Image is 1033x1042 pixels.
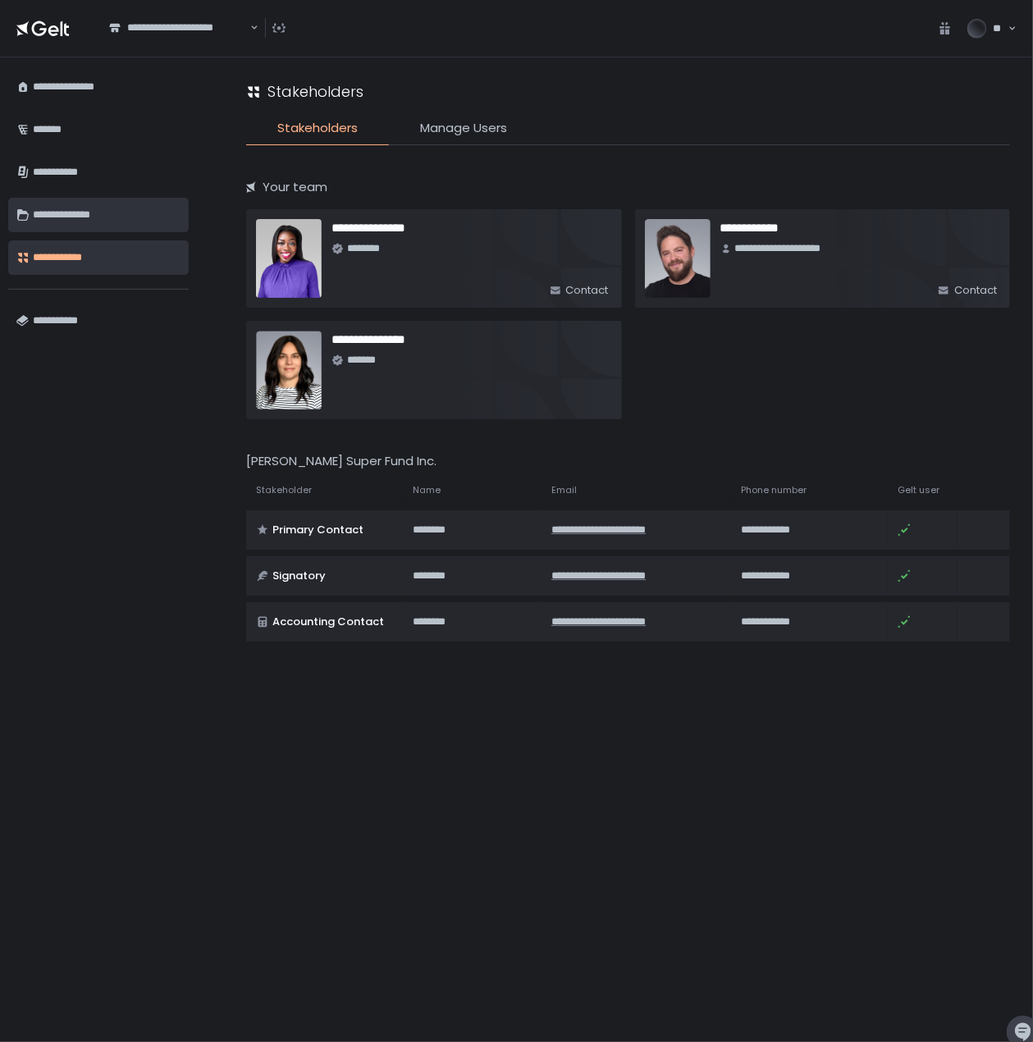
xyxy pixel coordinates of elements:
[272,523,363,537] span: Primary Contact
[272,615,384,629] span: Accounting Contact
[420,119,507,138] span: Manage Users
[272,569,326,583] span: Signatory
[741,484,807,496] span: Phone number
[98,11,258,45] div: Search for option
[551,484,577,496] span: Email
[256,484,312,496] span: Stakeholder
[263,178,327,197] span: Your team
[246,452,437,469] span: [PERSON_NAME] Super Fund Inc.
[267,80,363,103] h1: Stakeholders
[413,484,441,496] span: Name
[109,35,249,52] input: Search for option
[898,484,939,496] span: Gelt user
[277,119,358,138] span: Stakeholders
